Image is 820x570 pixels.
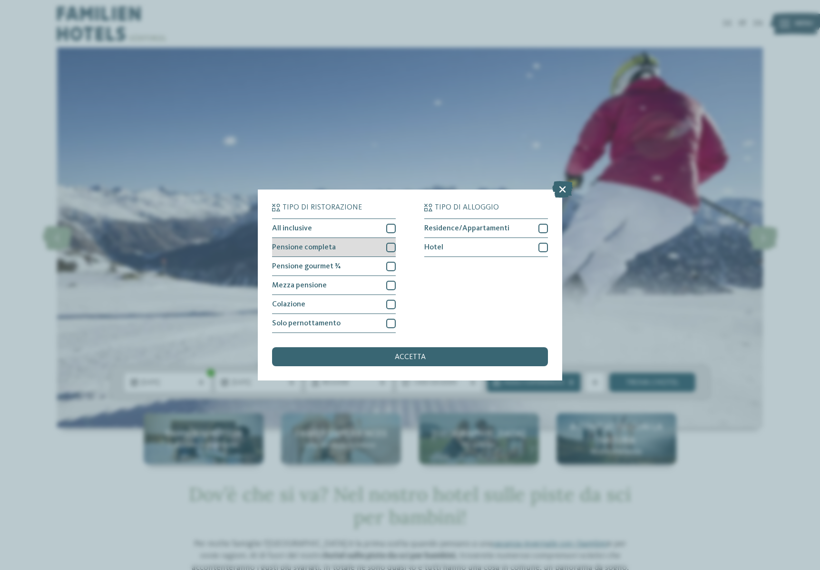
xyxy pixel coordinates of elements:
[272,320,341,327] span: Solo pernottamento
[424,244,443,251] span: Hotel
[272,244,336,251] span: Pensione completa
[283,204,362,211] span: Tipo di ristorazione
[435,204,499,211] span: Tipo di alloggio
[272,263,341,270] span: Pensione gourmet ¾
[272,282,327,289] span: Mezza pensione
[272,225,312,232] span: All inclusive
[395,353,426,361] span: accetta
[424,225,509,232] span: Residence/Appartamenti
[272,301,305,308] span: Colazione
